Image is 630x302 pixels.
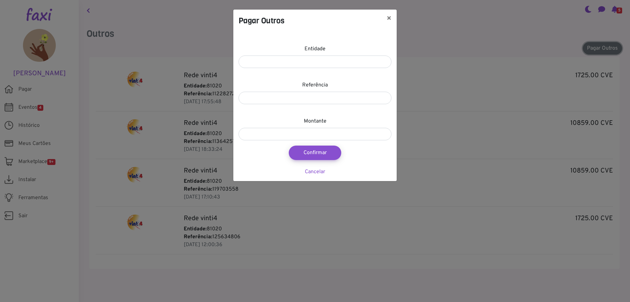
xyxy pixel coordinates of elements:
[304,117,326,125] label: Montante
[381,10,397,28] button: ×
[302,81,328,89] label: Referência
[304,45,325,53] label: Entidade
[305,169,325,175] a: Cancelar
[239,15,284,27] h4: Pagar Outros
[289,146,341,160] button: Confirmar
